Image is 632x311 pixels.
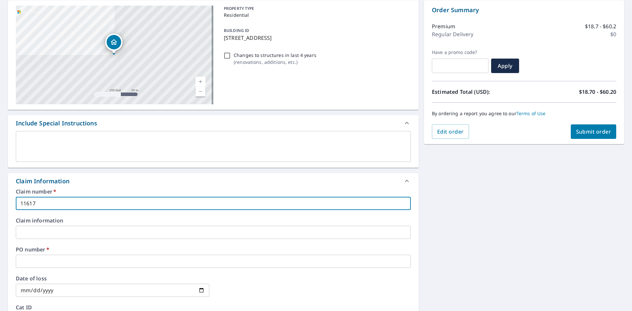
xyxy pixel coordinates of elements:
[432,30,473,38] p: Regular Delivery
[432,88,524,96] p: Estimated Total (USD):
[8,173,419,189] div: Claim Information
[432,124,469,139] button: Edit order
[432,111,616,117] p: By ordering a report you agree to our
[432,6,616,14] p: Order Summary
[437,128,464,135] span: Edit order
[234,52,316,59] p: Changes to structures in last 4 years
[224,12,408,18] p: Residential
[432,49,488,55] label: Have a promo code?
[432,22,455,30] p: Premium
[8,115,419,131] div: Include Special Instructions
[16,305,411,310] label: Cat ID
[234,59,316,65] p: ( renovations, additions, etc. )
[224,28,249,33] p: BUILDING ID
[610,30,616,38] p: $0
[496,62,514,69] span: Apply
[16,177,69,186] div: Claim Information
[16,189,411,194] label: Claim number
[16,276,209,281] label: Date of loss
[224,34,408,42] p: [STREET_ADDRESS]
[576,128,611,135] span: Submit order
[579,88,616,96] p: $18.70 - $60.20
[16,119,97,128] div: Include Special Instructions
[105,34,122,54] div: Dropped pin, building 1, Residential property, 11617 S Erie Ave Tulsa, OK 74137
[571,124,617,139] button: Submit order
[516,110,546,117] a: Terms of Use
[491,59,519,73] button: Apply
[16,247,411,252] label: PO number
[196,87,205,96] a: Current Level 17, Zoom Out
[16,218,411,223] label: Claim information
[585,22,616,30] p: $18.7 - $60.2
[196,77,205,87] a: Current Level 17, Zoom In
[224,6,408,12] p: PROPERTY TYPE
